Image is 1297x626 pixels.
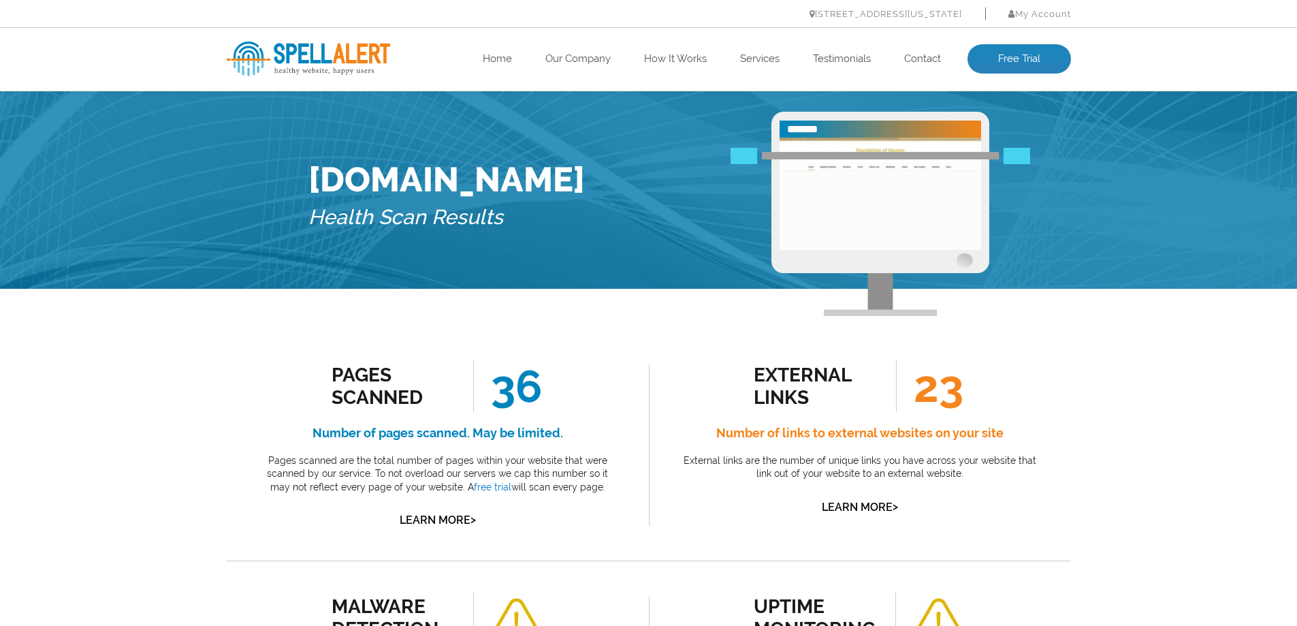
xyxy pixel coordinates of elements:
a: Learn More> [822,501,898,514]
span: > [893,497,898,516]
span: 36 [473,360,542,412]
h4: Number of links to external websites on your site [679,422,1040,444]
img: Free Webiste Analysis [731,151,1030,168]
p: External links are the number of unique links you have across your website that link out of your ... [679,454,1040,481]
h5: Health Scan Results [308,200,585,236]
div: Pages Scanned [332,364,455,409]
span: > [470,510,476,529]
p: Pages scanned are the total number of pages within your website that were scanned by our service.... [257,454,618,495]
h1: [DOMAIN_NAME] [308,159,585,200]
a: Learn More> [400,514,476,527]
span: 23 [896,360,963,412]
img: Free Webiste Analysis [771,112,989,316]
a: free trial [474,482,511,492]
h4: Number of pages scanned. May be limited. [257,422,618,444]
img: Free Website Analysis [780,138,981,250]
div: external links [754,364,877,409]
